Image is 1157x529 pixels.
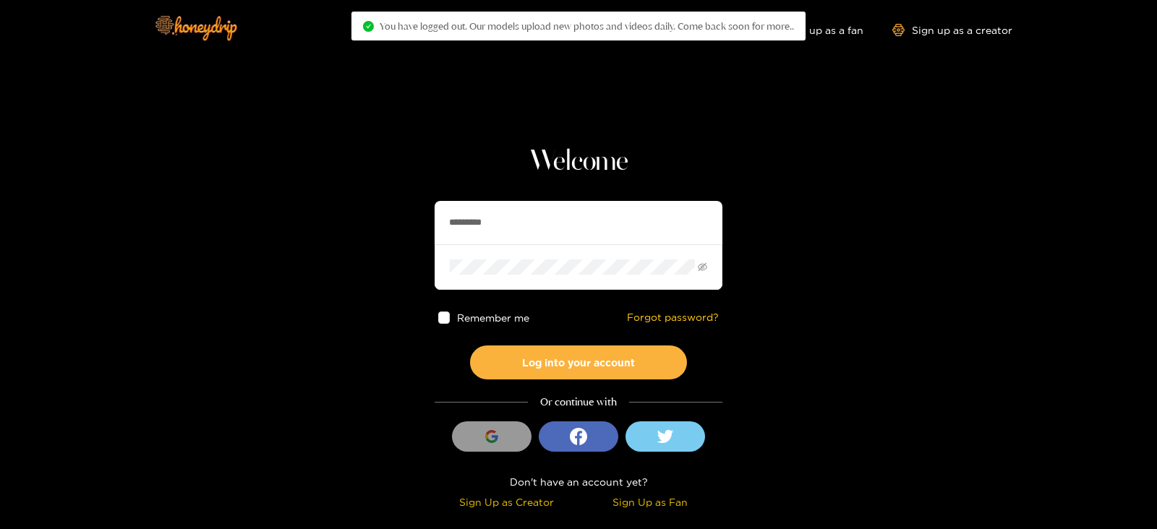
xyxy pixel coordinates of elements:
[380,20,794,32] span: You have logged out. Our models upload new photos and videos daily. Come back soon for more..
[470,345,687,379] button: Log into your account
[435,394,722,410] div: Or continue with
[435,473,722,490] div: Don't have an account yet?
[764,24,863,36] a: Sign up as a fan
[892,24,1012,36] a: Sign up as a creator
[435,145,722,179] h1: Welcome
[458,312,530,323] span: Remember me
[627,311,719,324] a: Forgot password?
[363,21,374,32] span: check-circle
[698,262,707,272] span: eye-invisible
[438,494,575,510] div: Sign Up as Creator
[582,494,719,510] div: Sign Up as Fan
